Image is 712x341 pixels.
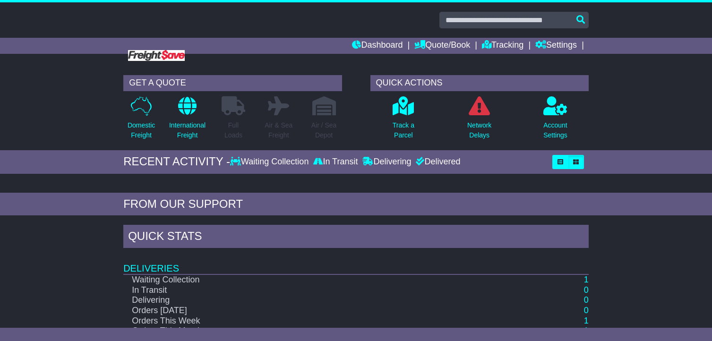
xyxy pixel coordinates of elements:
[413,157,460,167] div: Delivered
[584,285,589,295] a: 0
[128,50,185,61] img: Freight Save
[393,120,414,140] p: Track a Parcel
[123,225,589,250] div: Quick Stats
[584,316,589,325] a: 1
[311,120,337,140] p: Air / Sea Depot
[128,120,155,140] p: Domestic Freight
[123,285,522,296] td: In Transit
[360,157,413,167] div: Delivering
[392,96,415,145] a: Track aParcel
[543,96,568,145] a: AccountSettings
[123,316,522,326] td: Orders This Week
[169,96,206,145] a: InternationalFreight
[584,306,589,315] a: 0
[123,155,230,169] div: RECENT ACTIVITY -
[230,157,311,167] div: Waiting Collection
[123,295,522,306] td: Delivering
[123,274,522,285] td: Waiting Collection
[482,38,523,54] a: Tracking
[352,38,403,54] a: Dashboard
[222,120,245,140] p: Full Loads
[123,197,589,211] div: FROM OUR SUPPORT
[535,38,577,54] a: Settings
[311,157,360,167] div: In Transit
[169,120,206,140] p: International Freight
[467,96,492,145] a: NetworkDelays
[543,120,567,140] p: Account Settings
[127,96,155,145] a: DomesticFreight
[370,75,589,91] div: QUICK ACTIONS
[123,306,522,316] td: Orders [DATE]
[123,75,342,91] div: GET A QUOTE
[414,38,470,54] a: Quote/Book
[123,326,522,336] td: Orders This Month
[265,120,292,140] p: Air & Sea Freight
[584,326,589,335] a: 1
[584,275,589,284] a: 1
[584,295,589,305] a: 0
[467,120,491,140] p: Network Delays
[123,250,589,274] td: Deliveries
